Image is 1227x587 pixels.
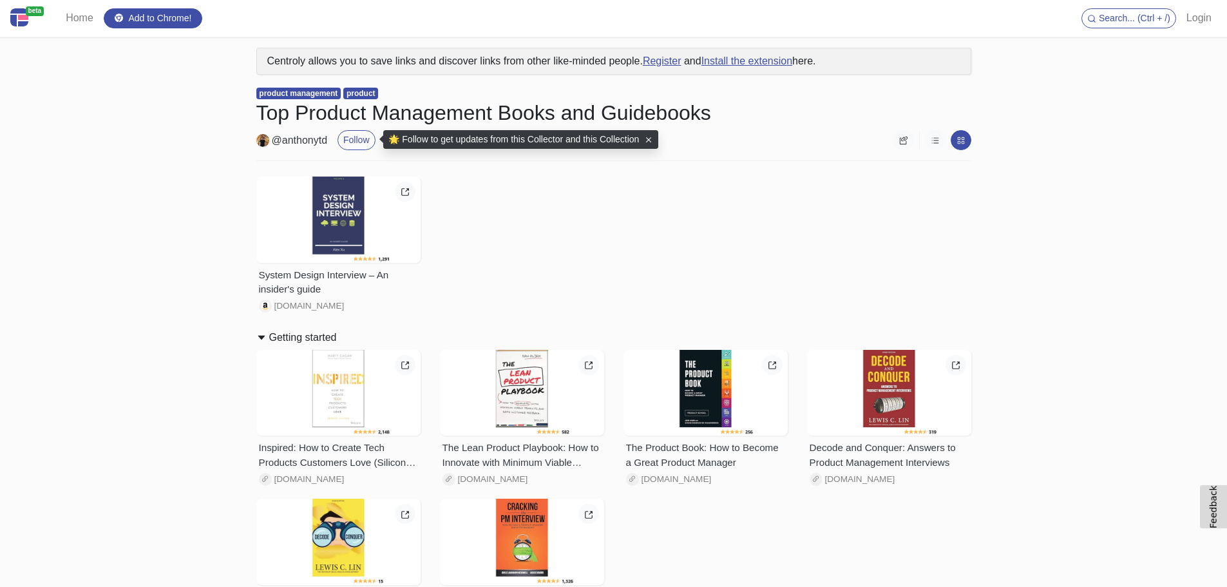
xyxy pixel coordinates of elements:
[262,302,269,310] img: www.amazon.com
[684,55,792,66] span: and
[1208,485,1219,528] span: Feedback
[343,88,378,99] span: product
[256,134,269,147] img: anthonytd
[458,473,528,486] span: www.amazon.com
[626,441,785,470] div: The Product Book: How to Become a Great Product Manager
[10,8,28,26] img: Centroly
[810,441,969,470] div: Decode and Conquer: Answers to Product Management Interviews
[893,130,914,150] button: Copy link
[274,473,345,486] span: www.amazon.com
[259,441,418,470] div: Inspired: How to Create Tech Products Customers Love (Silicon Valley Product Group)
[10,5,50,32] a: beta
[104,8,203,28] a: Add to Chrome!
[259,268,418,298] div: System Design Interview – An insider's guide
[1081,8,1176,28] button: Search... (Ctrl + /)
[256,88,341,99] span: product management
[269,331,337,343] h2: Getting started
[383,130,658,149] div: 🌟 Follow to get updates from this Collector and this Collection
[701,55,792,66] a: Install the extension
[338,130,375,150] button: Follow
[1099,13,1170,23] span: Search... (Ctrl + /)
[442,441,602,470] div: The Lean Product Playbook: How to Innovate with Minimum Viable Products and Rapid Customer Feedback
[825,473,895,486] span: www.amazon.com
[272,133,328,148] a: @anthonytd
[643,55,681,66] a: Register
[274,300,345,313] span: www.amazon.com
[61,5,99,31] a: Home
[26,6,44,16] span: beta
[256,101,971,125] h1: Top Product Management Books and Guidebooks
[1181,5,1217,31] a: Login
[925,130,946,150] button: Coming soon...
[256,48,971,75] div: Centroly allows you to save links and discover links from other like-minded people. here.
[642,473,712,486] span: www.amazon.com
